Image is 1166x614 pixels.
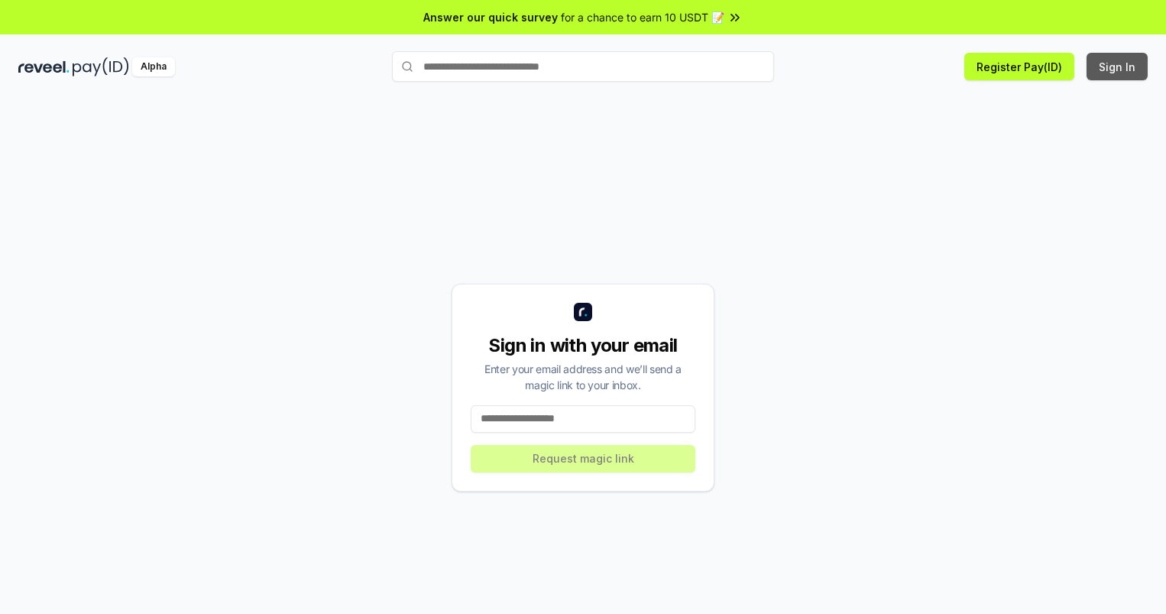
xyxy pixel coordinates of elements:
[964,53,1074,80] button: Register Pay(ID)
[132,57,175,76] div: Alpha
[73,57,129,76] img: pay_id
[574,303,592,321] img: logo_small
[561,9,724,25] span: for a chance to earn 10 USDT 📝
[1087,53,1148,80] button: Sign In
[471,333,695,358] div: Sign in with your email
[18,57,70,76] img: reveel_dark
[471,361,695,393] div: Enter your email address and we’ll send a magic link to your inbox.
[423,9,558,25] span: Answer our quick survey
